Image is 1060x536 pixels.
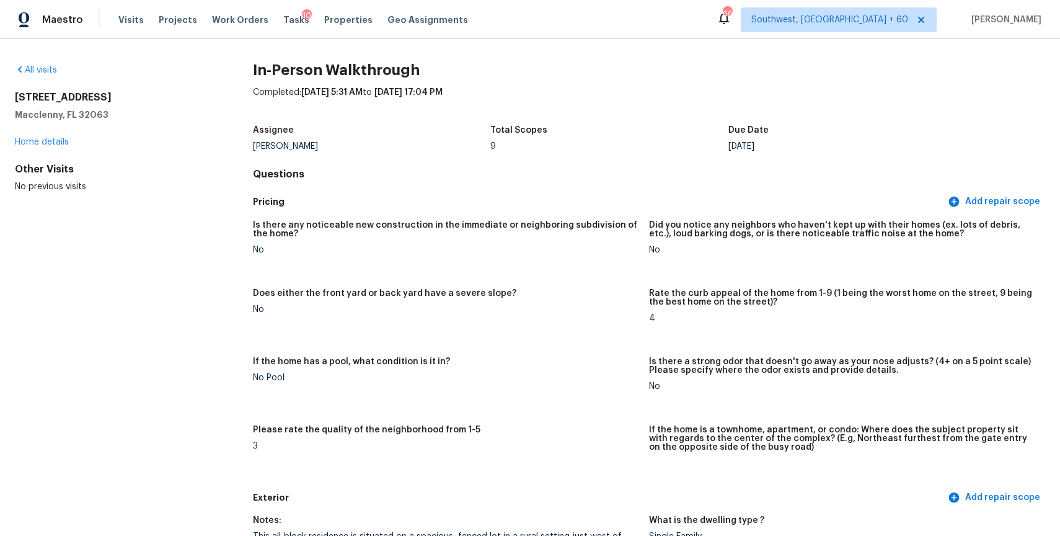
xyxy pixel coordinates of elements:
[253,491,945,504] h5: Exterior
[649,289,1035,306] h5: Rate the curb appeal of the home from 1-9 (1 being the worst home on the street, 9 being the best...
[649,516,764,525] h5: What is the dwelling type ?
[649,314,1035,323] div: 4
[950,194,1040,210] span: Add repair scope
[253,168,1045,181] h4: Questions
[159,14,197,26] span: Projects
[253,195,945,208] h5: Pricing
[253,64,1045,76] h2: In-Person Walkthrough
[15,91,213,104] h2: [STREET_ADDRESS]
[649,221,1035,238] h5: Did you notice any neighbors who haven't kept up with their homes (ex. lots of debris, etc.), lou...
[253,516,281,525] h5: Notes:
[649,246,1035,254] div: No
[723,7,731,20] div: 661
[649,357,1035,375] h5: Is there a strong odor that doesn't go away as your nose adjusts? (4+ on a 5 point scale) Please ...
[966,14,1041,26] span: [PERSON_NAME]
[15,66,57,74] a: All visits
[950,490,1040,506] span: Add repair scope
[253,442,639,450] div: 3
[649,382,1035,391] div: No
[253,246,639,254] div: No
[490,142,728,151] div: 9
[253,221,639,238] h5: Is there any noticeable new construction in the immediate or neighboring subdivision of the home?
[253,357,450,366] h5: If the home has a pool, what condition is it in?
[253,305,639,314] div: No
[15,138,69,146] a: Home details
[490,126,547,135] h5: Total Scopes
[253,86,1045,118] div: Completed: to
[253,126,294,135] h5: Assignee
[374,88,443,97] span: [DATE] 17:04 PM
[253,373,639,382] div: No Pool
[42,14,83,26] span: Maestro
[728,142,966,151] div: [DATE]
[212,14,268,26] span: Work Orders
[728,126,769,135] h5: Due Date
[649,426,1035,452] h5: If the home is a townhome, apartment, or condo: Where does the subject property sit with regards ...
[324,14,373,26] span: Properties
[15,182,86,191] span: No previous visits
[945,190,1045,213] button: Add repair scope
[253,426,480,434] h5: Please rate the quality of the neighborhood from 1-5
[118,14,144,26] span: Visits
[751,14,908,26] span: Southwest, [GEOGRAPHIC_DATA] + 60
[302,9,312,22] div: 10
[283,16,309,24] span: Tasks
[945,486,1045,509] button: Add repair scope
[253,289,516,298] h5: Does either the front yard or back yard have a severe slope?
[15,109,213,121] h5: Macclenny, FL 32063
[301,88,363,97] span: [DATE] 5:31 AM
[15,163,213,176] div: Other Visits
[253,142,491,151] div: [PERSON_NAME]
[387,14,468,26] span: Geo Assignments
